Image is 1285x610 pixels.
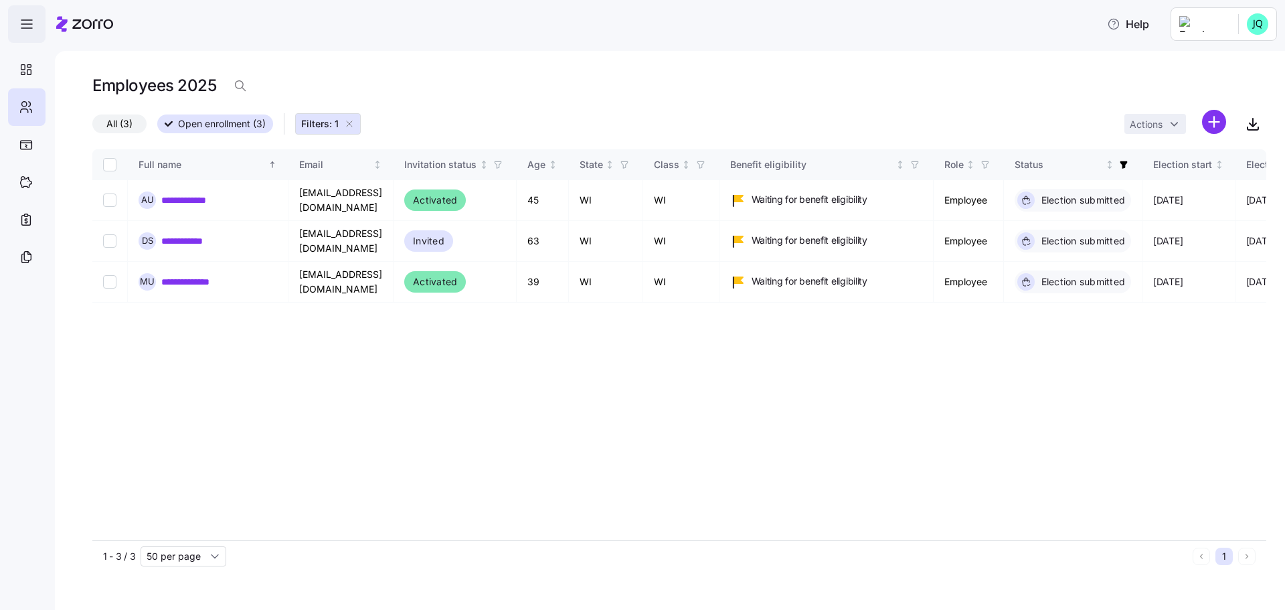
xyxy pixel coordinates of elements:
[288,180,394,221] td: [EMAIL_ADDRESS][DOMAIN_NAME]
[128,149,288,180] th: Full nameSorted ascending
[569,262,643,303] td: WI
[1215,160,1224,169] div: Not sorted
[719,149,934,180] th: Benefit eligibilityNot sorted
[413,233,444,249] span: Invited
[1215,548,1233,565] button: 1
[517,149,569,180] th: AgeNot sorted
[1130,120,1163,129] span: Actions
[1238,548,1256,565] button: Next page
[681,160,691,169] div: Not sorted
[103,234,116,248] input: Select record 2
[139,157,266,172] div: Full name
[140,277,155,286] span: M U
[752,234,867,247] span: Waiting for benefit eligibility
[517,262,569,303] td: 39
[580,157,603,172] div: State
[527,157,545,172] div: Age
[730,157,893,172] div: Benefit eligibility
[1037,275,1126,289] span: Election submitted
[1004,149,1143,180] th: StatusNot sorted
[1202,110,1226,134] svg: add icon
[1105,160,1114,169] div: Not sorted
[288,262,394,303] td: [EMAIL_ADDRESS][DOMAIN_NAME]
[1193,548,1210,565] button: Previous page
[548,160,558,169] div: Not sorted
[1153,157,1212,172] div: Election start
[605,160,614,169] div: Not sorted
[643,262,719,303] td: WI
[1142,149,1235,180] th: Election startNot sorted
[106,115,133,133] span: All (3)
[479,160,489,169] div: Not sorted
[103,550,135,563] span: 1 - 3 / 3
[752,193,867,206] span: Waiting for benefit eligibility
[569,180,643,221] td: WI
[934,180,1004,221] td: Employee
[141,196,154,204] span: A U
[1124,114,1186,134] button: Actions
[394,149,517,180] th: Invitation statusNot sorted
[643,149,719,180] th: ClassNot sorted
[1247,13,1268,35] img: 4b8e4801d554be10763704beea63fd77
[569,221,643,262] td: WI
[413,274,457,290] span: Activated
[103,194,116,207] input: Select record 1
[373,160,382,169] div: Not sorted
[1037,194,1126,207] span: Election submitted
[569,149,643,180] th: StateNot sorted
[1015,157,1103,172] div: Status
[1246,194,1276,207] span: [DATE]
[517,180,569,221] td: 45
[288,221,394,262] td: [EMAIL_ADDRESS][DOMAIN_NAME]
[944,157,964,172] div: Role
[295,113,361,135] button: Filters: 1
[178,115,266,133] span: Open enrollment (3)
[1153,275,1183,289] span: [DATE]
[103,158,116,171] input: Select all records
[934,221,1004,262] td: Employee
[1179,16,1227,32] img: Employer logo
[299,157,371,172] div: Email
[1246,275,1276,289] span: [DATE]
[517,221,569,262] td: 63
[752,275,867,288] span: Waiting for benefit eligibility
[934,262,1004,303] td: Employee
[966,160,975,169] div: Not sorted
[1107,16,1149,32] span: Help
[92,75,216,96] h1: Employees 2025
[1153,234,1183,248] span: [DATE]
[413,192,457,208] span: Activated
[643,221,719,262] td: WI
[404,157,477,172] div: Invitation status
[301,117,339,131] span: Filters: 1
[934,149,1004,180] th: RoleNot sorted
[654,157,679,172] div: Class
[1037,234,1126,248] span: Election submitted
[142,236,153,245] span: D S
[895,160,905,169] div: Not sorted
[288,149,394,180] th: EmailNot sorted
[1246,234,1276,248] span: [DATE]
[643,180,719,221] td: WI
[1153,194,1183,207] span: [DATE]
[1096,11,1160,37] button: Help
[268,160,277,169] div: Sorted ascending
[103,275,116,289] input: Select record 3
